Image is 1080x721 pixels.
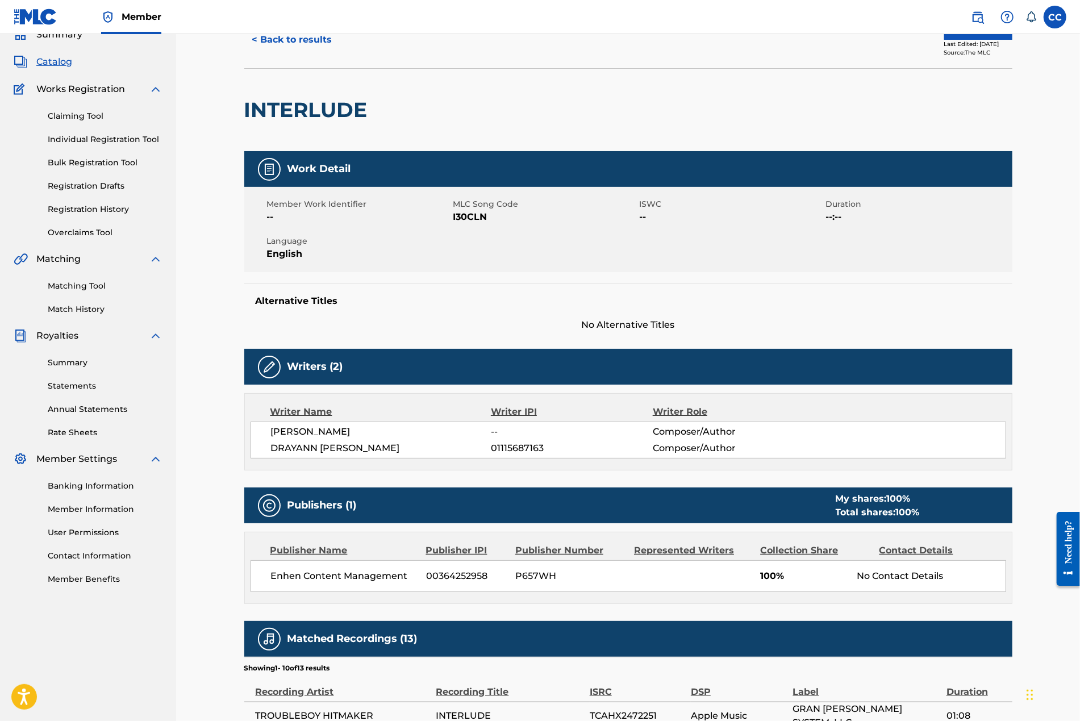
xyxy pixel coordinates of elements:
[1044,6,1066,28] div: User Menu
[287,499,357,512] h5: Publishers (1)
[653,441,800,455] span: Composer/Author
[122,10,161,23] span: Member
[48,550,162,562] a: Contact Information
[1048,503,1080,595] iframe: Resource Center
[946,673,1007,699] div: Duration
[48,427,162,439] a: Rate Sheets
[48,157,162,169] a: Bulk Registration Tool
[14,55,27,69] img: Catalog
[590,673,685,699] div: ISRC
[267,247,451,261] span: English
[944,40,1012,48] div: Last Edited: [DATE]
[944,48,1012,57] div: Source: The MLC
[256,673,431,699] div: Recording Artist
[270,405,491,419] div: Writer Name
[453,210,637,224] span: I30CLN
[426,544,507,557] div: Publisher IPI
[48,480,162,492] a: Banking Information
[271,569,418,583] span: Enhen Content Management
[48,357,162,369] a: Summary
[491,441,652,455] span: 01115687163
[634,544,752,557] div: Represented Writers
[244,663,330,673] p: Showing 1 - 10 of 13 results
[760,569,848,583] span: 100%
[793,673,941,699] div: Label
[48,573,162,585] a: Member Benefits
[244,318,1012,332] span: No Alternative Titles
[287,632,418,645] h5: Matched Recordings (13)
[36,252,81,266] span: Matching
[836,506,920,519] div: Total shares:
[262,499,276,512] img: Publishers
[453,198,637,210] span: MLC Song Code
[971,10,985,24] img: search
[36,28,82,41] span: Summary
[287,162,351,176] h5: Work Detail
[48,380,162,392] a: Statements
[14,82,28,96] img: Works Registration
[436,673,584,699] div: Recording Title
[256,295,1001,307] h5: Alternative Titles
[48,110,162,122] a: Claiming Tool
[149,452,162,466] img: expand
[48,180,162,192] a: Registration Drafts
[262,632,276,646] img: Matched Recordings
[896,507,920,518] span: 100 %
[996,6,1019,28] div: Help
[48,280,162,292] a: Matching Tool
[879,544,990,557] div: Contact Details
[149,82,162,96] img: expand
[48,503,162,515] a: Member Information
[653,425,800,439] span: Composer/Author
[515,569,626,583] span: P657WH
[48,527,162,539] a: User Permissions
[515,544,626,557] div: Publisher Number
[48,303,162,315] a: Match History
[426,569,507,583] span: 00364252958
[36,329,78,343] span: Royalties
[267,198,451,210] span: Member Work Identifier
[36,55,72,69] span: Catalog
[640,198,823,210] span: ISWC
[262,360,276,374] img: Writers
[640,210,823,224] span: --
[14,252,28,266] img: Matching
[826,210,1010,224] span: --:--
[966,6,989,28] a: Public Search
[14,28,27,41] img: Summary
[826,198,1010,210] span: Duration
[857,569,1005,583] div: No Contact Details
[14,55,72,69] a: CatalogCatalog
[48,203,162,215] a: Registration History
[287,360,343,373] h5: Writers (2)
[653,405,800,419] div: Writer Role
[36,82,125,96] span: Works Registration
[14,9,57,25] img: MLC Logo
[14,28,82,41] a: SummarySummary
[149,252,162,266] img: expand
[760,544,870,557] div: Collection Share
[48,403,162,415] a: Annual Statements
[836,492,920,506] div: My shares:
[270,544,418,557] div: Publisher Name
[267,210,451,224] span: --
[1025,11,1037,23] div: Notifications
[244,26,340,54] button: < Back to results
[1023,666,1080,721] iframe: Chat Widget
[14,329,27,343] img: Royalties
[491,405,653,419] div: Writer IPI
[48,227,162,239] a: Overclaims Tool
[244,97,373,123] h2: INTERLUDE
[271,425,491,439] span: [PERSON_NAME]
[101,10,115,24] img: Top Rightsholder
[262,162,276,176] img: Work Detail
[271,441,491,455] span: DRAYANN [PERSON_NAME]
[267,235,451,247] span: Language
[691,673,787,699] div: DSP
[1027,678,1033,712] div: Drag
[491,425,652,439] span: --
[14,452,27,466] img: Member Settings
